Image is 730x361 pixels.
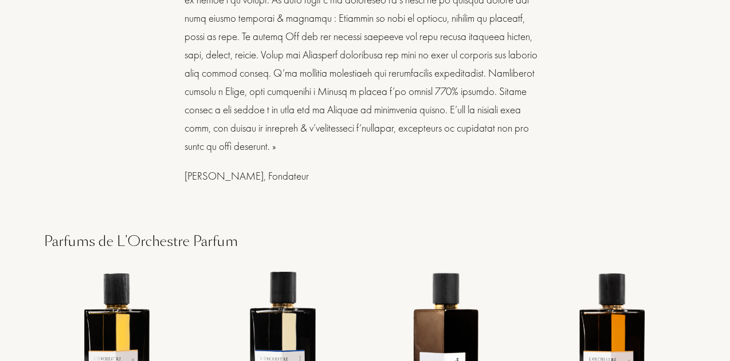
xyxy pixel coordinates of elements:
[36,231,694,252] div: Parfums de L'Orchestre Parfum
[185,167,545,185] div: [PERSON_NAME], Fondateur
